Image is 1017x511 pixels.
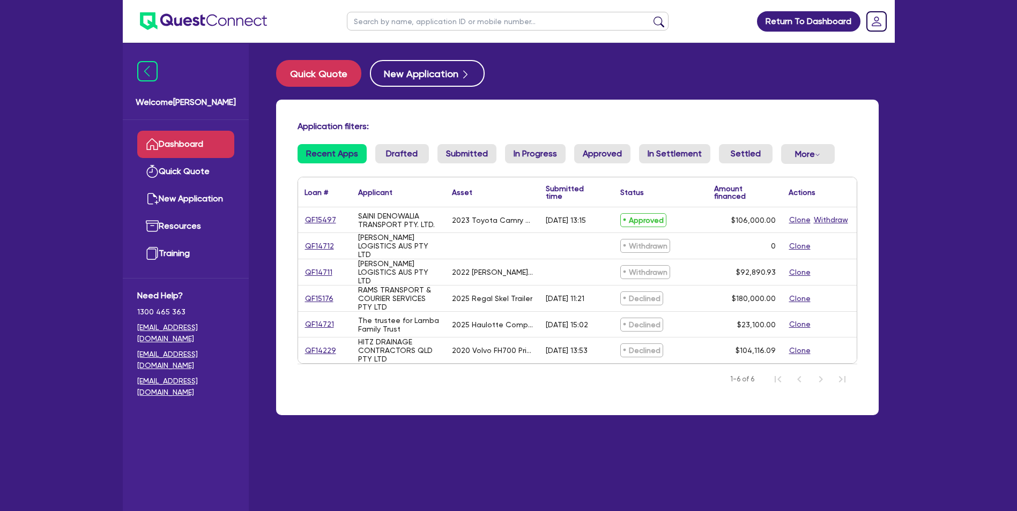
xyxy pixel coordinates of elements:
[620,265,670,279] span: Withdrawn
[813,214,849,226] button: Withdraw
[789,240,811,252] button: Clone
[370,60,485,87] button: New Application
[546,185,598,200] div: Submitted time
[140,12,267,30] img: quest-connect-logo-blue
[731,216,776,224] span: $106,000.00
[620,343,663,357] span: Declined
[137,158,234,185] a: Quick Quote
[358,337,439,363] div: HITZ DRAINAGE CONTRACTORS QLD PTY LTD
[305,214,337,226] a: QF15497
[358,189,392,196] div: Applicant
[789,344,811,357] button: Clone
[347,12,669,31] input: Search by name, application ID or mobile number...
[137,213,234,240] a: Resources
[863,7,890,35] a: Dropdown toggle
[771,242,776,250] div: 0
[736,346,776,355] span: $104,116.09
[137,131,234,158] a: Dashboard
[305,318,335,330] a: QF14721
[546,216,586,224] div: [DATE] 13:15
[137,289,234,302] span: Need Help?
[810,369,832,390] button: Next Page
[730,374,754,385] span: 1-6 of 6
[298,121,857,131] h4: Application filters:
[452,320,533,329] div: 2025 Haulotte Compact10AE
[620,291,663,305] span: Declined
[620,318,663,332] span: Declined
[714,185,776,200] div: Amount financed
[358,285,439,311] div: RAMS TRANSPORT & COURIER SERVICES PTY LTD
[136,96,236,109] span: Welcome [PERSON_NAME]
[639,144,710,163] a: In Settlement
[737,320,776,329] span: $23,100.00
[137,240,234,267] a: Training
[358,212,439,229] div: SAINI DENOWALIA TRANSPORT PTY. LTD.
[789,318,811,330] button: Clone
[146,192,159,205] img: new-application
[452,268,533,276] div: 2022 [PERSON_NAME] TAUTLINER B DROP DECK MEZZ TRIAXLE
[358,316,439,333] div: The trustee for Lamba Family Trust
[620,189,644,196] div: Status
[505,144,566,163] a: In Progress
[452,216,533,224] div: 2023 Toyota Camry Hybrid Ascent 2.5L
[789,292,811,305] button: Clone
[789,214,811,226] button: Clone
[574,144,630,163] a: Approved
[305,292,334,305] a: QF15176
[305,240,335,252] a: QF14712
[719,144,773,163] a: Settled
[832,369,853,390] button: Last Page
[546,320,588,329] div: [DATE] 15:02
[452,346,533,355] div: 2020 Volvo FH700 Prime Mover
[620,239,670,253] span: Withdrawn
[452,189,472,196] div: Asset
[789,266,811,279] button: Clone
[732,294,776,303] span: $180,000.00
[146,220,159,232] img: resources
[137,322,234,344] a: [EMAIL_ADDRESS][DOMAIN_NAME]
[452,294,532,303] div: 2025 Regal Skel Trailer
[298,144,367,163] a: Recent Apps
[546,294,584,303] div: [DATE] 11:21
[276,60,370,87] a: Quick Quote
[781,144,835,164] button: Dropdown toggle
[137,375,234,398] a: [EMAIL_ADDRESS][DOMAIN_NAME]
[137,185,234,213] a: New Application
[789,189,815,196] div: Actions
[305,266,333,279] a: QF14711
[375,144,429,163] a: Drafted
[146,247,159,260] img: training
[437,144,496,163] a: Submitted
[146,165,159,178] img: quick-quote
[305,344,337,357] a: QF14229
[276,60,361,87] button: Quick Quote
[767,369,789,390] button: First Page
[137,349,234,371] a: [EMAIL_ADDRESS][DOMAIN_NAME]
[736,268,776,276] span: $92,890.93
[789,369,810,390] button: Previous Page
[305,189,328,196] div: Loan #
[546,346,588,355] div: [DATE] 13:53
[358,233,439,259] div: [PERSON_NAME] LOGISTICS AUS PTY LTD
[757,11,860,32] a: Return To Dashboard
[358,259,439,285] div: [PERSON_NAME] LOGISTICS AUS PTY LTD
[137,61,158,81] img: icon-menu-close
[137,306,234,318] span: 1300 465 363
[620,213,666,227] span: Approved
